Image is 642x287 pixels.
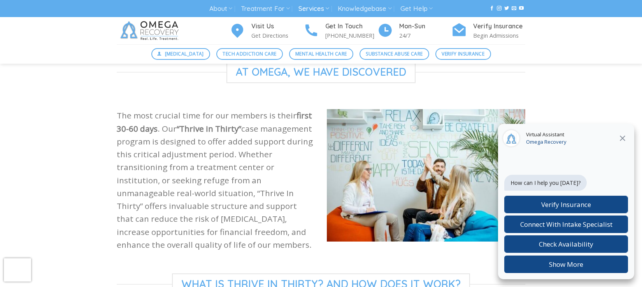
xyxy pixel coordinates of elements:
h4: Visit Us [251,21,303,31]
a: Knowledgebase [338,2,391,16]
a: Follow on Facebook [489,6,494,11]
p: 24/7 [399,31,451,40]
p: The most crucial time for our members is their . Our case management program is designed to offer... [117,109,315,251]
span: Tech Addiction Care [223,50,276,57]
p: [PHONE_NUMBER] [325,31,377,40]
h4: Get In Touch [325,21,377,31]
a: Services [298,2,329,16]
a: Send us an email [512,6,516,11]
a: Follow on Instagram [497,6,502,11]
a: Visit Us Get Directions [230,21,303,40]
a: Treatment For [241,2,289,16]
a: Get Help [400,2,433,16]
a: [MEDICAL_DATA] [151,48,210,60]
img: Omega Recovery [117,17,185,44]
a: About [209,2,232,16]
strong: first 30-60 days [117,110,312,134]
a: Follow on Twitter [504,6,509,11]
span: Verify Insurance [442,50,484,57]
a: Mental Health Care [289,48,353,60]
p: Begin Admissions [473,31,525,40]
span: Mental Health Care [295,50,347,57]
strong: “Thrive in Thirty” [177,123,241,134]
span: Substance Abuse Care [366,50,423,57]
a: Verify Insurance [435,48,491,60]
a: Get In Touch [PHONE_NUMBER] [303,21,377,40]
h4: Mon-Sun [399,21,451,31]
p: Get Directions [251,31,303,40]
a: Tech Addiction Care [216,48,283,60]
span: At Omega, We Have Discovered [226,61,416,83]
a: Follow on YouTube [519,6,524,11]
a: Substance Abuse Care [360,48,429,60]
span: [MEDICAL_DATA] [165,50,204,57]
a: Verify Insurance Begin Admissions [451,21,525,40]
h4: Verify Insurance [473,21,525,31]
